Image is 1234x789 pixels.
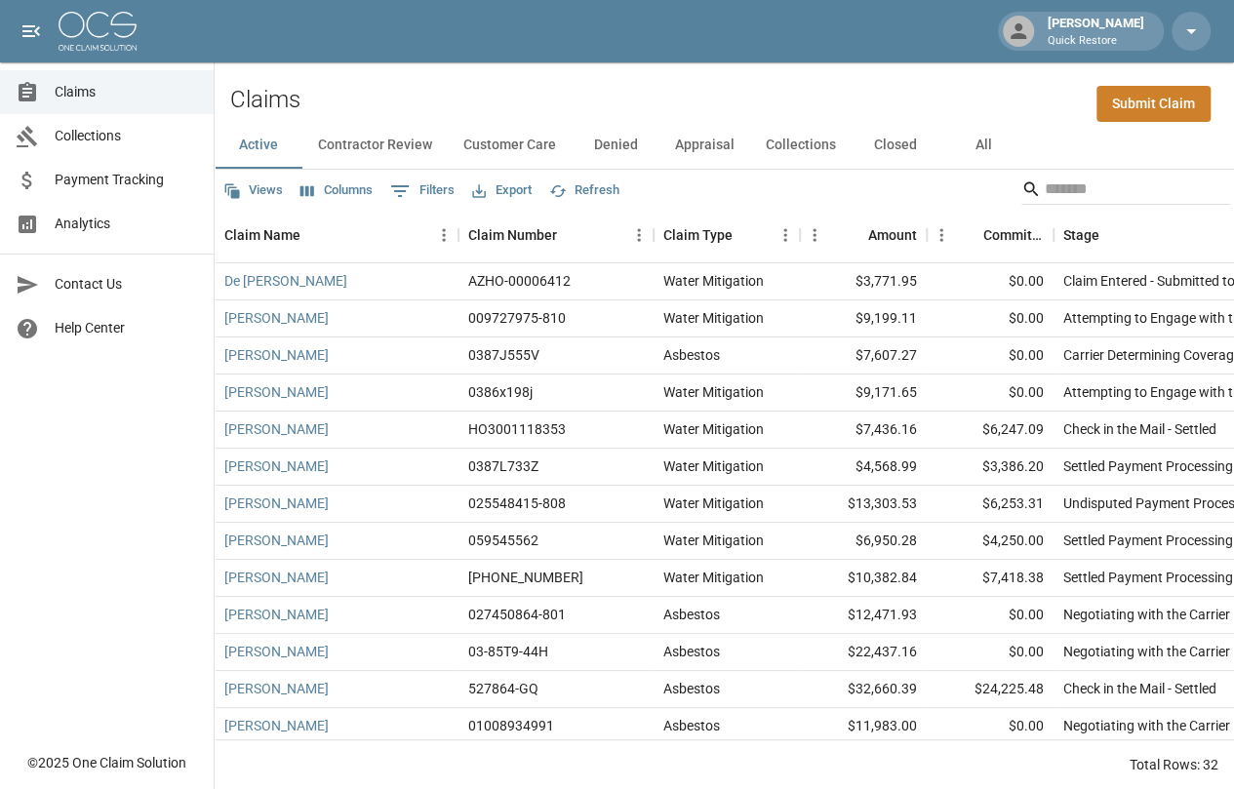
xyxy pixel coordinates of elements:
[750,122,852,169] button: Collections
[468,456,538,476] div: 0387L733Z
[224,382,329,402] a: [PERSON_NAME]
[927,208,1054,262] div: Committed Amount
[468,382,533,402] div: 0386x198j
[663,531,764,550] div: Water Mitigation
[224,208,300,262] div: Claim Name
[55,318,198,338] span: Help Center
[927,449,1054,486] div: $3,386.20
[800,263,927,300] div: $3,771.95
[800,486,927,523] div: $13,303.53
[468,716,554,735] div: 01008934991
[224,493,329,513] a: [PERSON_NAME]
[800,412,927,449] div: $7,436.16
[215,122,1234,169] div: dynamic tabs
[659,122,750,169] button: Appraisal
[663,642,720,661] div: Asbestos
[224,419,329,439] a: [PERSON_NAME]
[927,375,1054,412] div: $0.00
[663,716,720,735] div: Asbestos
[927,263,1054,300] div: $0.00
[1021,174,1230,209] div: Search
[663,208,733,262] div: Claim Type
[663,493,764,513] div: Water Mitigation
[219,176,288,206] button: Views
[448,122,572,169] button: Customer Care
[27,753,186,772] div: © 2025 One Claim Solution
[215,208,458,262] div: Claim Name
[800,208,927,262] div: Amount
[1063,679,1216,698] div: Check in the Mail - Settled
[927,523,1054,560] div: $4,250.00
[927,597,1054,634] div: $0.00
[927,671,1054,708] div: $24,225.48
[468,493,566,513] div: 025548415-808
[800,337,927,375] div: $7,607.27
[224,456,329,476] a: [PERSON_NAME]
[927,300,1054,337] div: $0.00
[1063,568,1233,587] div: Settled Payment Processing
[224,271,347,291] a: De [PERSON_NAME]
[1096,86,1211,122] a: Submit Claim
[663,419,764,439] div: Water Mitigation
[55,170,198,190] span: Payment Tracking
[224,308,329,328] a: [PERSON_NAME]
[12,12,51,51] button: open drawer
[557,221,584,249] button: Sort
[1130,755,1218,774] div: Total Rows: 32
[624,220,654,250] button: Menu
[468,271,571,291] div: AZHO-00006412
[215,122,302,169] button: Active
[296,176,378,206] button: Select columns
[939,122,1027,169] button: All
[468,208,557,262] div: Claim Number
[468,345,539,365] div: 0387J555V
[224,716,329,735] a: [PERSON_NAME]
[1063,419,1216,439] div: Check in the Mail - Settled
[385,176,459,207] button: Show filters
[55,82,198,102] span: Claims
[1063,531,1233,550] div: Settled Payment Processing
[800,671,927,708] div: $32,660.39
[956,221,983,249] button: Sort
[55,126,198,146] span: Collections
[800,708,927,745] div: $11,983.00
[224,642,329,661] a: [PERSON_NAME]
[468,605,566,624] div: 027450864-801
[927,220,956,250] button: Menu
[927,560,1054,597] div: $7,418.38
[852,122,939,169] button: Closed
[841,221,868,249] button: Sort
[230,86,300,114] h2: Claims
[224,345,329,365] a: [PERSON_NAME]
[663,308,764,328] div: Water Mitigation
[800,220,829,250] button: Menu
[1063,605,1230,624] div: Negotiating with the Carrier
[55,274,198,295] span: Contact Us
[927,708,1054,745] div: $0.00
[300,221,328,249] button: Sort
[55,214,198,234] span: Analytics
[224,679,329,698] a: [PERSON_NAME]
[224,568,329,587] a: [PERSON_NAME]
[468,642,548,661] div: 03-85T9-44H
[429,220,458,250] button: Menu
[800,597,927,634] div: $12,471.93
[663,456,764,476] div: Water Mitigation
[1063,642,1230,661] div: Negotiating with the Carrier
[927,634,1054,671] div: $0.00
[468,531,538,550] div: 059545562
[800,300,927,337] div: $9,199.11
[800,523,927,560] div: $6,950.28
[468,679,538,698] div: 527864-GQ
[800,375,927,412] div: $9,171.65
[572,122,659,169] button: Denied
[468,568,583,587] div: 01-009-044479
[468,419,566,439] div: HO3001118353
[1063,716,1230,735] div: Negotiating with the Carrier
[1048,33,1144,50] p: Quick Restore
[1063,456,1233,476] div: Settled Payment Processing
[458,208,654,262] div: Claim Number
[467,176,537,206] button: Export
[663,679,720,698] div: Asbestos
[800,449,927,486] div: $4,568.99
